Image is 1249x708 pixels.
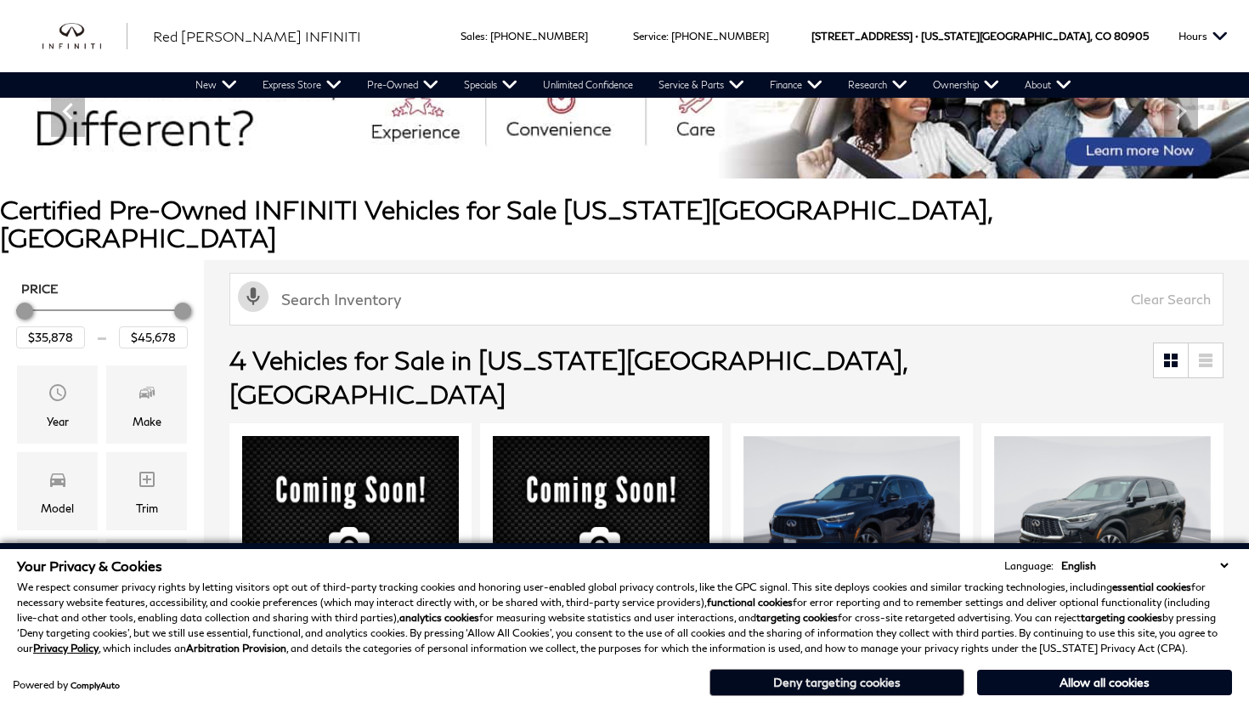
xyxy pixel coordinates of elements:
[811,30,1149,42] a: [STREET_ADDRESS] • [US_STATE][GEOGRAPHIC_DATA], CO 80905
[977,670,1232,695] button: Allow all cookies
[16,297,188,348] div: Price
[671,30,769,42] a: [PHONE_NUMBER]
[451,72,530,98] a: Specials
[42,23,127,50] img: INFINITI
[119,326,188,348] input: Maximum
[707,596,793,609] strong: functional cookies
[71,680,120,690] a: ComplyAuto
[709,669,964,696] button: Deny targeting cookies
[42,23,127,50] a: infiniti
[743,436,960,598] img: 2022 INFINITI QX60 LUXE 1
[48,465,68,499] span: Model
[652,147,669,164] span: Go to slide 4
[1057,558,1232,574] select: Language Select
[106,539,187,617] div: FueltypeFueltype
[174,303,191,320] div: Maximum Price
[242,436,459,603] img: 2021 INFINITI Q50 Red Sport 400
[994,436,1211,598] div: 1 / 2
[16,303,33,320] div: Minimum Price
[153,26,361,47] a: Red [PERSON_NAME] INFINITI
[17,365,98,444] div: YearYear
[229,273,1224,326] input: Search Inventory
[136,499,158,518] div: Trim
[17,558,162,574] span: Your Privacy & Cookies
[1081,611,1162,624] strong: targeting cookies
[186,642,286,654] strong: Arbitration Provision
[13,680,120,690] div: Powered by
[33,642,99,654] a: Privacy Policy
[485,30,488,42] span: :
[354,72,451,98] a: Pre-Owned
[1112,581,1191,593] strong: essential cookies
[490,30,588,42] a: [PHONE_NUMBER]
[580,147,597,164] span: Go to slide 1
[41,499,74,518] div: Model
[604,147,621,164] span: Go to slide 2
[51,86,85,137] div: Previous
[183,72,1084,98] nav: Main Navigation
[47,412,69,431] div: Year
[493,436,709,603] img: 2024 INFINITI QX55 LUXE
[48,378,68,412] span: Year
[229,344,907,409] span: 4 Vehicles for Sale in [US_STATE][GEOGRAPHIC_DATA], [GEOGRAPHIC_DATA]
[633,30,666,42] span: Service
[646,72,757,98] a: Service & Parts
[756,611,838,624] strong: targeting cookies
[1012,72,1084,98] a: About
[628,147,645,164] span: Go to slide 3
[399,611,479,624] strong: analytics cookies
[16,326,85,348] input: Minimum
[250,72,354,98] a: Express Store
[17,452,98,530] div: ModelModel
[21,281,183,297] h5: Price
[17,539,98,617] div: FeaturesFeatures
[1164,86,1198,137] div: Next
[183,72,250,98] a: New
[835,72,920,98] a: Research
[666,30,669,42] span: :
[133,412,161,431] div: Make
[920,72,1012,98] a: Ownership
[238,281,268,312] svg: Click to toggle on voice search
[137,378,157,412] span: Make
[17,580,1232,656] p: We respect consumer privacy rights by letting visitors opt out of third-party tracking cookies an...
[106,452,187,530] div: TrimTrim
[461,30,485,42] span: Sales
[1004,561,1054,571] div: Language:
[530,72,646,98] a: Unlimited Confidence
[153,28,361,44] span: Red [PERSON_NAME] INFINITI
[106,365,187,444] div: MakeMake
[743,436,960,598] div: 1 / 2
[994,436,1211,598] img: 2025 INFINITI QX60 PURE 1
[757,72,835,98] a: Finance
[137,465,157,499] span: Trim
